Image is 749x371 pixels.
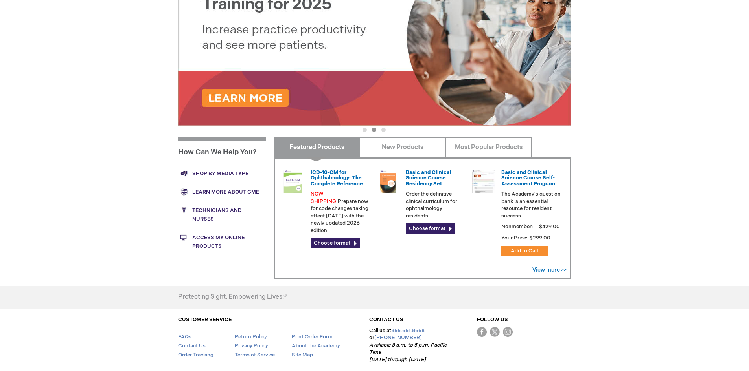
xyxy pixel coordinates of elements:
a: Most Popular Products [445,137,532,157]
p: Call us at or [369,327,449,364]
a: Choose format [311,238,360,248]
a: Basic and Clinical Science Course Self-Assessment Program [501,169,555,187]
button: 2 of 3 [372,128,376,132]
a: Privacy Policy [235,343,268,349]
a: Basic and Clinical Science Course Residency Set [406,169,451,187]
button: Add to Cart [501,246,548,256]
img: Facebook [477,327,487,337]
a: ICD-10-CM for Ophthalmology: The Complete Reference [311,169,363,187]
a: [PHONE_NUMBER] [374,334,422,341]
a: FAQs [178,334,191,340]
p: Order the definitive clinical curriculum for ophthalmology residents. [406,190,466,219]
button: 1 of 3 [363,128,367,132]
a: 866.561.8558 [391,327,425,334]
strong: Nonmember: [501,222,533,232]
a: Featured Products [274,137,360,157]
strong: Your Price: [501,235,528,241]
a: CUSTOMER SERVICE [178,316,232,323]
button: 3 of 3 [381,128,386,132]
a: Site Map [292,352,313,358]
p: The Academy's question bank is an essential resource for resident success. [501,190,561,219]
a: New Products [360,137,446,157]
a: Contact Us [178,343,206,349]
span: $299.00 [529,235,552,241]
a: Shop by media type [178,164,266,183]
a: Terms of Service [235,352,275,358]
h1: How Can We Help You? [178,137,266,164]
em: Available 8 a.m. to 5 p.m. Pacific Time [DATE] through [DATE] [369,342,447,363]
a: About the Academy [292,343,340,349]
a: Print Order Form [292,334,333,340]
p: Prepare now for code changes taking effect [DATE] with the newly updated 2026 edition. [311,190,370,234]
a: Access My Online Products [178,228,266,255]
a: Return Policy [235,334,267,340]
img: 0120008u_42.png [281,170,305,193]
a: Technicians and nurses [178,201,266,228]
font: NOW SHIPPING: [311,191,338,205]
a: Learn more about CME [178,183,266,201]
a: View more >> [532,267,567,273]
a: CONTACT US [369,316,403,323]
img: 02850963u_47.png [376,170,400,193]
span: $429.00 [538,223,561,230]
span: Add to Cart [511,248,539,254]
a: FOLLOW US [477,316,508,323]
img: instagram [503,327,513,337]
img: Twitter [490,327,500,337]
h4: Protecting Sight. Empowering Lives.® [178,294,287,301]
img: bcscself_20.jpg [472,170,495,193]
a: Order Tracking [178,352,213,358]
a: Choose format [406,223,455,234]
